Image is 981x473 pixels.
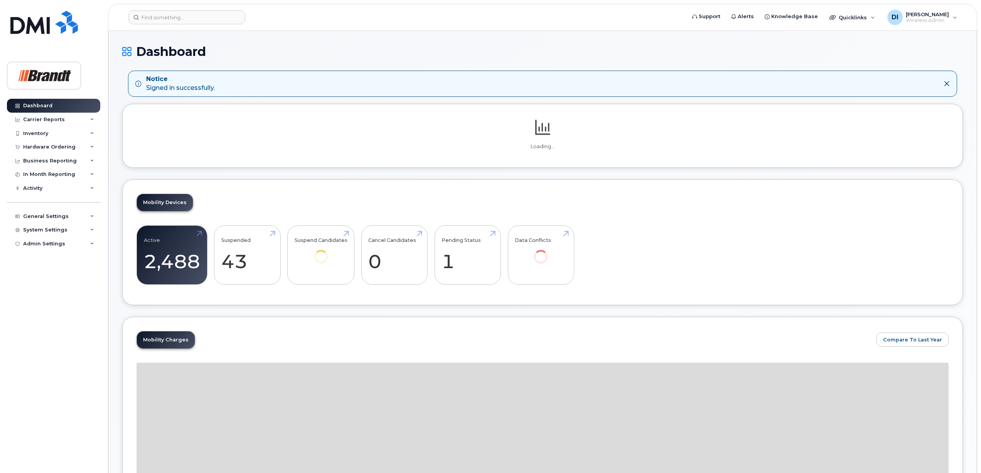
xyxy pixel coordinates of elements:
a: Mobility Devices [137,194,193,211]
strong: Notice [146,75,215,84]
a: Suspend Candidates [295,230,347,274]
span: Compare To Last Year [883,336,942,343]
h1: Dashboard [122,45,963,58]
a: Active 2,488 [144,230,200,280]
a: Mobility Charges [137,331,195,348]
a: Cancel Candidates 0 [368,230,420,280]
a: Pending Status 1 [442,230,494,280]
p: Loading... [137,143,949,150]
a: Suspended 43 [221,230,273,280]
div: Signed in successfully. [146,75,215,93]
button: Compare To Last Year [876,333,949,346]
a: Data Conflicts [515,230,567,274]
